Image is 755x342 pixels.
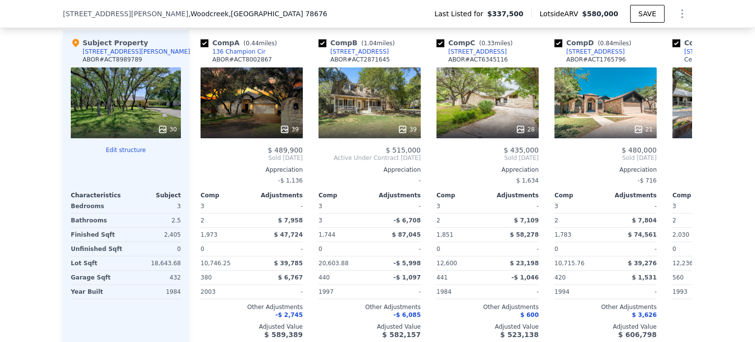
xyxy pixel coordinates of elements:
a: 136 Champion Cir [201,48,265,56]
div: 2 [436,214,486,227]
div: Comp E [672,38,752,48]
a: [STREET_ADDRESS] [319,48,389,56]
a: [STREET_ADDRESS] [436,48,507,56]
span: $ 7,109 [514,217,539,224]
div: Comp B [319,38,399,48]
div: [STREET_ADDRESS] [684,48,743,56]
span: 441 [436,274,448,281]
button: Show Options [672,4,692,24]
button: Edit structure [71,146,181,154]
span: $ 7,804 [632,217,657,224]
div: 2,405 [128,228,181,242]
span: Sold [DATE] [436,154,539,162]
div: Subject Property [71,38,148,48]
span: $ 606,798 [618,331,657,339]
div: Unfinished Sqft [71,242,124,256]
span: , Woodcreek [188,9,327,19]
div: - [608,285,657,299]
span: Last Listed for [435,9,487,19]
div: 1997 [319,285,368,299]
span: Lotside ARV [540,9,582,19]
span: ( miles) [357,40,399,47]
span: $ 87,045 [392,231,421,238]
span: $ 1,634 [516,177,539,184]
div: 18,643.68 [128,256,181,270]
div: Other Adjustments [436,303,539,311]
div: Other Adjustments [319,303,421,311]
span: $ 7,958 [278,217,303,224]
span: 1,973 [201,231,217,238]
span: 1,744 [319,231,335,238]
span: $ 23,198 [510,260,539,267]
span: 1,783 [554,231,571,238]
div: - [490,242,539,256]
a: [STREET_ADDRESS] [672,48,743,56]
div: Other Adjustments [554,303,657,311]
div: [STREET_ADDRESS] [330,48,389,56]
span: ( miles) [475,40,517,47]
span: 0.44 [246,40,259,47]
span: -$ 6,708 [394,217,421,224]
div: Comp D [554,38,635,48]
div: - [608,199,657,213]
div: Bathrooms [71,214,124,227]
span: 10,746.25 [201,260,231,267]
div: - [372,199,421,213]
span: $ 582,157 [382,331,421,339]
div: Subject [126,191,181,199]
div: Comp [554,191,606,199]
div: 2.5 [128,214,181,227]
span: $ 47,724 [274,231,303,238]
span: 440 [319,274,330,281]
span: $580,000 [582,10,618,18]
div: - [319,174,421,187]
span: Sold [DATE] [201,154,303,162]
span: $ 435,000 [504,146,539,154]
span: [STREET_ADDRESS][PERSON_NAME] [63,9,188,19]
div: Lot Sqft [71,256,124,270]
span: $ 489,900 [268,146,303,154]
span: $ 39,276 [628,260,657,267]
div: [STREET_ADDRESS][PERSON_NAME] [83,48,190,56]
span: $ 589,389 [264,331,303,339]
div: - [372,285,421,299]
div: ABOR # ACT1765796 [566,56,626,63]
div: Adjustments [606,191,657,199]
div: Adjusted Value [319,323,421,331]
span: -$ 2,745 [276,311,303,318]
div: Bedrooms [71,199,124,213]
div: 2003 [201,285,250,299]
div: - [254,242,303,256]
span: $337,500 [487,9,523,19]
div: 1994 [554,285,604,299]
span: 1.04 [364,40,377,47]
div: 28 [516,124,535,134]
div: 3 [128,199,181,213]
div: Comp C [436,38,517,48]
div: Adjustments [370,191,421,199]
span: $ 39,785 [274,260,303,267]
span: 20,603.88 [319,260,348,267]
span: $ 523,138 [500,331,539,339]
span: -$ 5,998 [394,260,421,267]
div: Appreciation [201,166,303,174]
a: [STREET_ADDRESS] [554,48,625,56]
span: 1,851 [436,231,453,238]
div: Adjustments [252,191,303,199]
span: 0 [436,246,440,252]
span: ( miles) [239,40,281,47]
span: $ 58,278 [510,231,539,238]
span: 3 [436,203,440,210]
div: Adjusted Value [554,323,657,331]
div: ABOR # ACT6345116 [448,56,508,63]
div: 21 [634,124,653,134]
div: Characteristics [71,191,126,199]
div: 39 [398,124,417,134]
div: Comp A [201,38,281,48]
span: 12,236.00 [672,260,702,267]
div: 0 [128,242,181,256]
div: - [254,285,303,299]
div: 2 [554,214,604,227]
div: 30 [158,124,177,134]
div: ABOR # ACT8002867 [212,56,272,63]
